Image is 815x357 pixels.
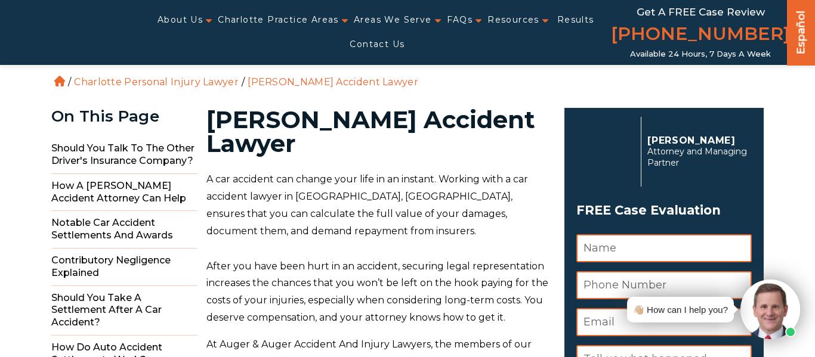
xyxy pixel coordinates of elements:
a: [PHONE_NUMBER] [611,21,790,49]
span: Attorney and Managing Partner [647,146,752,169]
span: After you have been hurt in an accident, securing legal representation increases the chances that... [206,260,548,323]
span: Contributory Negligence Explained [51,249,197,286]
div: 👋🏼 How can I help you? [633,302,728,318]
span: A car accident can change your life in an instant. Working with a car accident lawyer in [GEOGRAP... [206,173,528,236]
span: How a [PERSON_NAME] Accident Attorney Can Help [51,174,197,212]
div: On This Page [51,108,197,125]
input: Email [576,308,752,336]
p: [PERSON_NAME] [647,135,752,146]
a: Areas We Serve [354,8,432,32]
input: Name [576,234,752,262]
span: Get a FREE Case Review [637,6,765,18]
h1: [PERSON_NAME] Accident Lawyer [206,108,550,156]
li: [PERSON_NAME] Accident Lawyer [245,76,421,88]
a: Home [54,76,65,86]
img: Intaker widget Avatar [740,280,800,339]
span: Available 24 Hours, 7 Days a Week [630,49,771,59]
span: FREE Case Evaluation [576,199,752,222]
a: Charlotte Personal Injury Lawyer [74,76,239,88]
span: Should You Take a Settlement After a Car Accident? [51,286,197,336]
a: Results [557,8,594,32]
img: Herbert Auger [576,122,635,181]
img: Auger & Auger Accident and Injury Lawyers Logo [7,22,141,42]
a: Resources [487,8,539,32]
a: About Us [158,8,203,32]
span: Notable Car Accident Settlements and Awards [51,211,197,249]
input: Phone Number [576,271,752,299]
a: Contact Us [350,32,405,57]
span: Should You Talk to the Other Driver's Insurance Company? [51,136,197,174]
a: Charlotte Practice Areas [218,8,339,32]
a: FAQs [447,8,473,32]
